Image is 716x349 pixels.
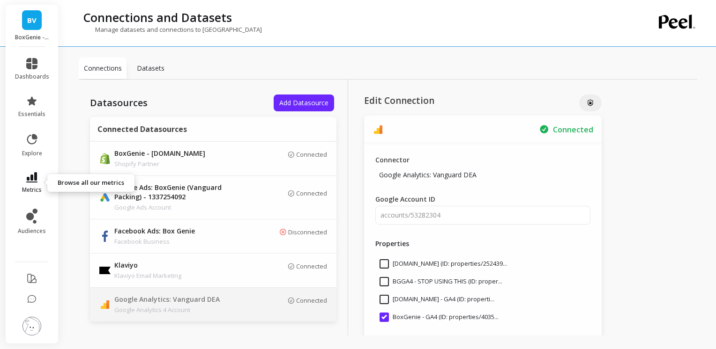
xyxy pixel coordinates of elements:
p: Connected [296,262,327,270]
img: api.fb.svg [99,231,111,242]
p: Klaviyo Email Marketing [114,271,246,280]
p: Edit Connection [364,95,530,107]
span: dashboards [15,73,49,80]
p: Properties [375,239,590,248]
span: essentials [18,110,45,118]
span: explore [22,150,42,157]
button: Add Datasource [274,95,334,111]
p: Facebook Ads: Box Genie [114,226,246,237]
p: Google Analytics 4 Account [114,305,246,314]
p: Klaviyo [114,261,246,271]
p: Connections and Datasets [83,9,232,25]
p: Connector [375,155,410,165]
p: Facebook Business [114,237,246,246]
p: Datasets [137,64,164,73]
p: BoxGenie - vanguard-packaging.myshopify.com [15,34,49,41]
img: api.klaviyo.svg [99,265,111,276]
p: Google Analytics: Vanguard DEA [114,295,246,305]
img: api.google_analytics_4.svg [373,124,384,135]
span: audiences [18,227,46,235]
img: api.google.svg [99,192,111,203]
label: Google Account ID [375,195,435,204]
img: profile picture [22,317,41,335]
img: api.google_analytics_4.svg [99,299,111,310]
p: Connected Datasources [97,124,187,134]
p: Manage datasets and connections to [GEOGRAPHIC_DATA] [79,25,262,34]
p: Connections [84,64,122,73]
span: metrics [22,186,42,194]
span: BoxGenie - GA4 (ID: properties/403527532) [380,313,499,322]
p: BoxGenie - [DOMAIN_NAME] [114,149,246,159]
p: Connected [296,151,327,158]
span: Add Datasource [279,98,328,107]
p: Google Ads: BoxGenie (Vanguard Packing) - 1337254092 [114,183,246,203]
p: Connected [296,189,327,197]
p: Connected [296,297,327,304]
span: VanguardPkg.com - GA4 (ID: properties/377464499) [380,295,494,304]
span: BV [27,15,37,26]
p: Secured Connection to Google Analytics: Vanguard DEA [553,124,593,135]
img: api.shopify.svg [99,153,111,164]
p: Datasources [90,96,148,109]
p: Disconnected [288,228,327,236]
span: boxgenie.com (ID: properties/252439300) [380,259,507,269]
p: Google Analytics: Vanguard DEA [375,167,480,183]
p: Google Ads Account [114,203,246,212]
span: BGGA4 - STOP USING THIS (ID: properties/256522306) [380,277,502,286]
p: Shopify Partner [114,159,246,168]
